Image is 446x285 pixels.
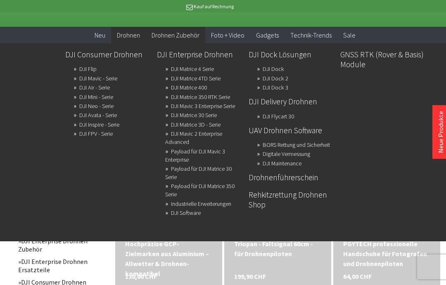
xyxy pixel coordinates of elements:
a: Drohnen [111,27,146,44]
a: Triopan - Faltsignal 60cm - für Drohnenpiloten 199,90 CHF [234,239,321,259]
a: Drohnenführerschein [249,170,334,184]
a: DJI Enterprise Drohnen Zubehör [14,235,97,255]
a: DJI Neo - Serie [79,100,114,112]
a: PGYTECH professionelle Handschuhe für Fotografen und Drohnenpiloten 64,00 CHF [343,239,430,269]
a: DJI Mavic 2 Enterprise Advanced [165,128,222,148]
span: Drohnen [117,31,140,39]
a: Technik-Trends [285,27,337,44]
a: GNSS RTK (Rover & Basis) Module [340,47,425,71]
a: DJI Matrice 30 Serie [171,109,217,121]
span: Drohnen Zubehör [152,31,199,39]
a: DJI Mini - Serie [79,91,113,103]
a: DJI Dock 3 [263,82,288,93]
a: DJI Maintenance [263,158,301,169]
span: Gadgets [256,31,279,39]
a: DJI Dock 2 [263,73,288,84]
a: Industrielle Erweiterungen [171,198,231,210]
a: DJI FPV - Serie [79,128,113,139]
span: Technik-Trends [290,31,332,39]
a: DJI Consumer Drohnen [65,47,150,61]
a: Neue Produkte [437,111,445,153]
a: UAV Drohnen Software [249,123,334,137]
span: 199,90 CHF [234,271,266,281]
a: DJI Software [171,207,201,219]
a: DJI Mavic 3 Enterprise Serie [171,100,235,112]
a: DJI Avata - Serie [79,109,117,121]
a: DJI Flip [79,63,97,75]
span: Sale [343,31,356,39]
span: Neu [95,31,105,39]
a: DJI Air - Serie [79,82,110,93]
a: DJI Matrice 4TD Serie [171,73,221,84]
a: DJI Matrice 350 RTK Serie [171,91,230,103]
a: Foto + Video [205,27,250,44]
a: DJI Matrice 3D - Serie [171,119,221,130]
a: DJI Mavic - Serie [79,73,117,84]
a: Payload für DJI Matrice 350 Serie [165,180,235,200]
a: DJI Delivery Drohnen [249,94,334,108]
a: BORS Rettung und Sicherheit [263,139,330,151]
a: DJI Matrice 400 [171,82,207,93]
span: 64,00 CHF [343,271,372,281]
div: Hochpräzise GCP-Zielmarken aus Aluminium – Allwetter & Drohnen-kompatibel [125,239,212,278]
a: Rehkitzrettung Drohnen Shop [249,188,334,212]
a: DJI Enterprise Drohnen Ersatzteile [14,255,97,276]
a: Payload für DJI Matrice 30 Serie [165,163,232,183]
div: PGYTECH professionelle Handschuhe für Fotografen und Drohnenpiloten [343,239,430,269]
a: DJI Dock [263,63,284,75]
a: Payload für DJI Mavic 3 Enterprise [165,146,225,165]
a: DJI Matrice 4 Serie [171,63,214,75]
a: Digitale Vermessung [263,148,310,160]
span: 130,00 CHF [125,271,157,281]
a: Drohnen Zubehör [146,27,205,44]
a: Gadgets [250,27,285,44]
a: DJI Enterprise Drohnen [157,47,242,61]
a: DJI Dock Lösungen [249,47,334,61]
a: DJI Flycart 30 [263,111,294,122]
a: Neu [89,27,111,44]
span: Foto + Video [211,31,244,39]
a: Hochpräzise GCP-Zielmarken aus Aluminium – Allwetter & Drohnen-kompatibel 130,00 CHF [125,239,212,278]
a: DJI Inspire - Serie [79,119,119,130]
a: Sale [337,27,361,44]
div: Triopan - Faltsignal 60cm - für Drohnenpiloten [234,239,321,259]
